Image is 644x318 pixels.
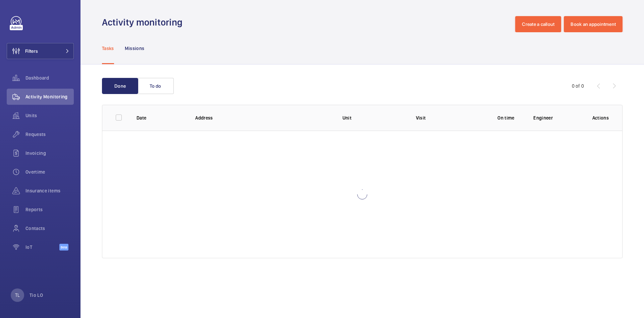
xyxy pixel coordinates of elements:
p: Address [195,115,331,121]
p: Tio LO [30,292,43,299]
span: IoT [25,244,59,251]
p: Actions [592,115,609,121]
p: Engineer [533,115,581,121]
p: Unit [342,115,405,121]
span: Beta [59,244,68,251]
button: To do [138,78,174,94]
button: Done [102,78,138,94]
p: Date [137,115,184,121]
span: Contacts [25,225,74,232]
p: Missions [125,45,145,52]
button: Book an appointment [564,16,623,32]
span: Invoicing [25,150,74,156]
button: Create a callout [515,16,561,32]
div: 0 of 0 [572,83,584,89]
span: Insurance items [25,187,74,194]
p: TL [15,292,20,299]
p: Visit [416,115,479,121]
span: Dashboard [25,75,74,81]
span: Activity Monitoring [25,93,74,100]
p: Tasks [102,45,114,52]
p: On time [489,115,523,121]
span: Reports [25,206,74,213]
span: Filters [25,48,38,54]
span: Units [25,112,74,119]
button: Filters [7,43,74,59]
span: Requests [25,131,74,138]
span: Overtime [25,169,74,175]
h1: Activity monitoring [102,16,186,29]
